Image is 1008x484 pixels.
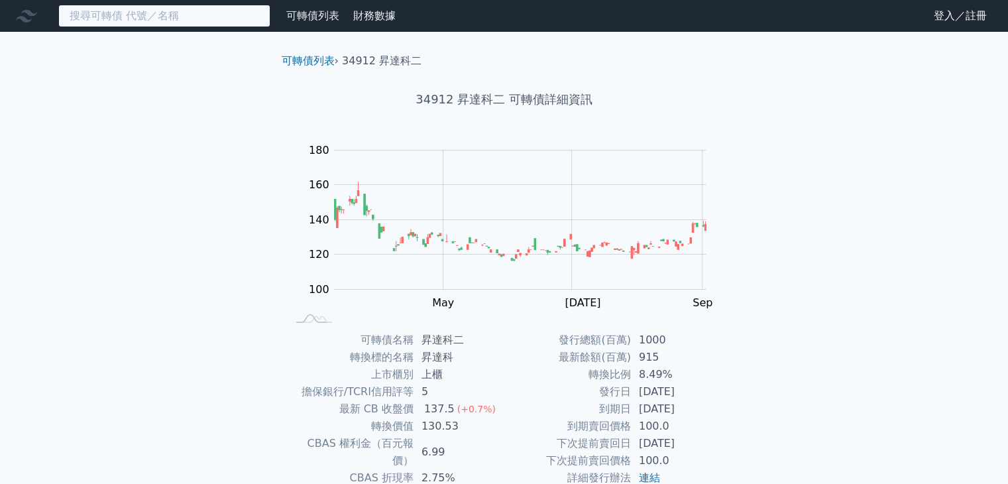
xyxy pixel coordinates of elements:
td: 可轉債名稱 [287,332,414,349]
td: 發行日 [504,383,631,400]
tspan: Sep [693,296,712,309]
td: 昇達科二 [414,332,504,349]
td: 5 [414,383,504,400]
tspan: May [432,296,454,309]
td: 轉換比例 [504,366,631,383]
a: 可轉債列表 [286,9,339,22]
td: 下次提前賣回價格 [504,452,631,469]
td: 1000 [631,332,722,349]
a: 可轉債列表 [282,54,335,67]
tspan: [DATE] [565,296,600,309]
td: 到期賣回價格 [504,418,631,435]
tspan: 180 [309,144,329,156]
td: 轉換價值 [287,418,414,435]
tspan: 120 [309,248,329,261]
a: 財務數據 [353,9,396,22]
g: Chart [302,144,726,309]
a: 連結 [639,471,660,484]
td: [DATE] [631,400,722,418]
li: › [282,53,339,69]
h1: 34912 昇達科二 可轉債詳細資訊 [271,90,738,109]
a: 登入／註冊 [923,5,997,27]
tspan: 100 [309,283,329,296]
li: 34912 昇達科二 [342,53,421,69]
td: [DATE] [631,435,722,452]
td: 100.0 [631,418,722,435]
td: 8.49% [631,366,722,383]
td: 最新餘額(百萬) [504,349,631,366]
td: 轉換標的名稱 [287,349,414,366]
td: 100.0 [631,452,722,469]
td: 上市櫃別 [287,366,414,383]
div: 137.5 [421,400,457,418]
tspan: 160 [309,178,329,191]
td: 130.53 [414,418,504,435]
td: 6.99 [414,435,504,469]
td: 下次提前賣回日 [504,435,631,452]
td: [DATE] [631,383,722,400]
td: 915 [631,349,722,366]
input: 搜尋可轉債 代號／名稱 [58,5,270,27]
td: CBAS 權利金（百元報價） [287,435,414,469]
td: 上櫃 [414,366,504,383]
td: 最新 CB 收盤價 [287,400,414,418]
td: 到期日 [504,400,631,418]
tspan: 140 [309,213,329,226]
span: (+0.7%) [457,404,496,414]
td: 發行總額(百萬) [504,332,631,349]
td: 擔保銀行/TCRI信用評等 [287,383,414,400]
td: 昇達科 [414,349,504,366]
